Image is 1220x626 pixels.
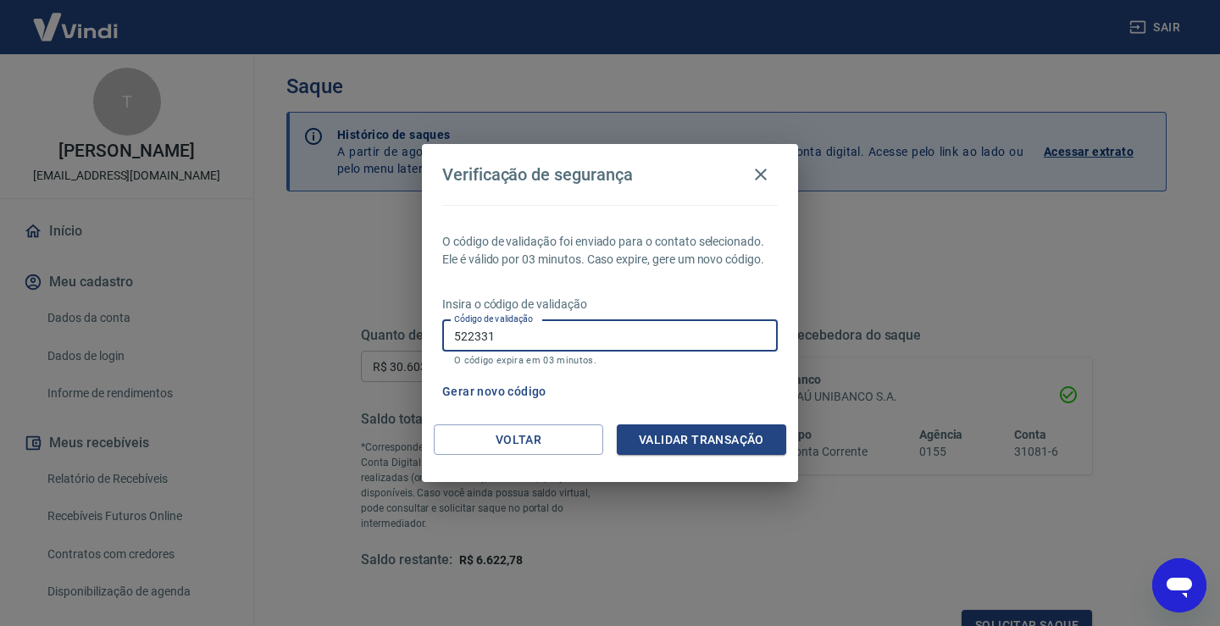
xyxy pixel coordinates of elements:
h4: Verificação de segurança [442,164,633,185]
p: O código expira em 03 minutos. [454,355,766,366]
button: Voltar [434,424,603,456]
label: Código de validação [454,313,533,325]
button: Gerar novo código [435,376,553,407]
iframe: Botão para abrir a janela de mensagens [1152,558,1206,612]
p: Insira o código de validação [442,296,778,313]
p: O código de validação foi enviado para o contato selecionado. Ele é válido por 03 minutos. Caso e... [442,233,778,269]
button: Validar transação [617,424,786,456]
